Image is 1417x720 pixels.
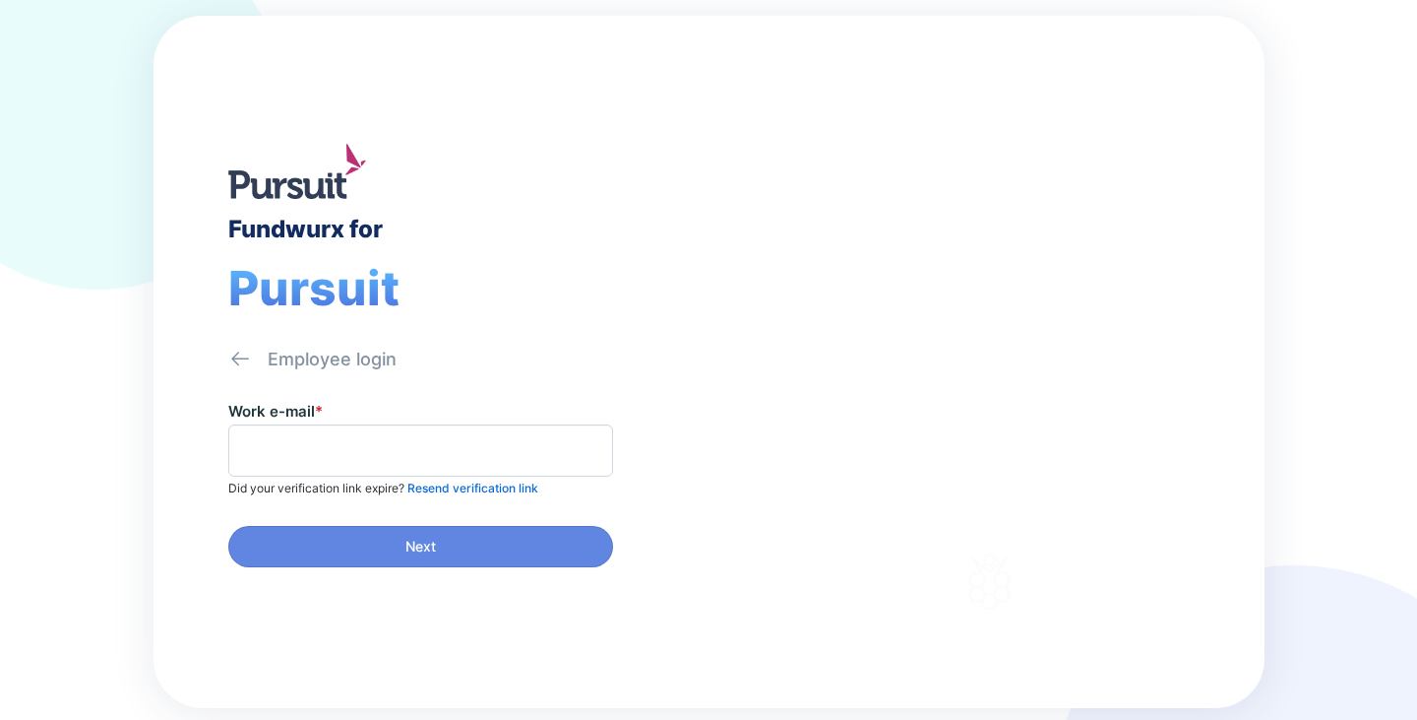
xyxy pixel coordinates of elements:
div: Fundwurx for [228,215,383,243]
div: Thank you for choosing Fundwurx as your partner in driving positive social impact! [821,391,1158,446]
div: Welcome to [821,277,975,295]
span: Resend verification link [407,481,538,495]
img: logo.jpg [228,144,366,199]
button: Next [228,526,613,567]
label: Work e-mail [228,402,323,421]
span: Next [405,537,436,556]
div: Fundwurx [821,303,1047,351]
p: Did your verification link expire? [228,481,538,496]
span: Pursuit [228,259,400,317]
div: Employee login [268,348,397,371]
